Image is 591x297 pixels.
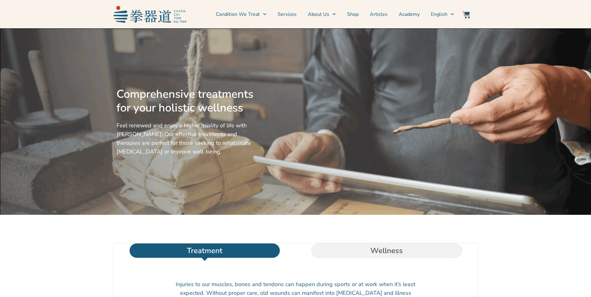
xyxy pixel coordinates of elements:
h2: Comprehensive treatments for your holistic wellness [117,87,256,115]
a: Academy [399,7,420,22]
a: Services [278,7,297,22]
span: English [431,11,447,18]
a: Articles [370,7,388,22]
a: English [431,7,454,22]
nav: Menu [189,7,454,22]
a: About Us [308,7,336,22]
a: Condition We Treat [216,7,266,22]
img: Website Icon-03 [462,11,470,18]
a: Shop [347,7,359,22]
p: Feel renewed and enjoy a higher quality of life with [PERSON_NAME]. Our effective treatments and ... [117,121,256,156]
